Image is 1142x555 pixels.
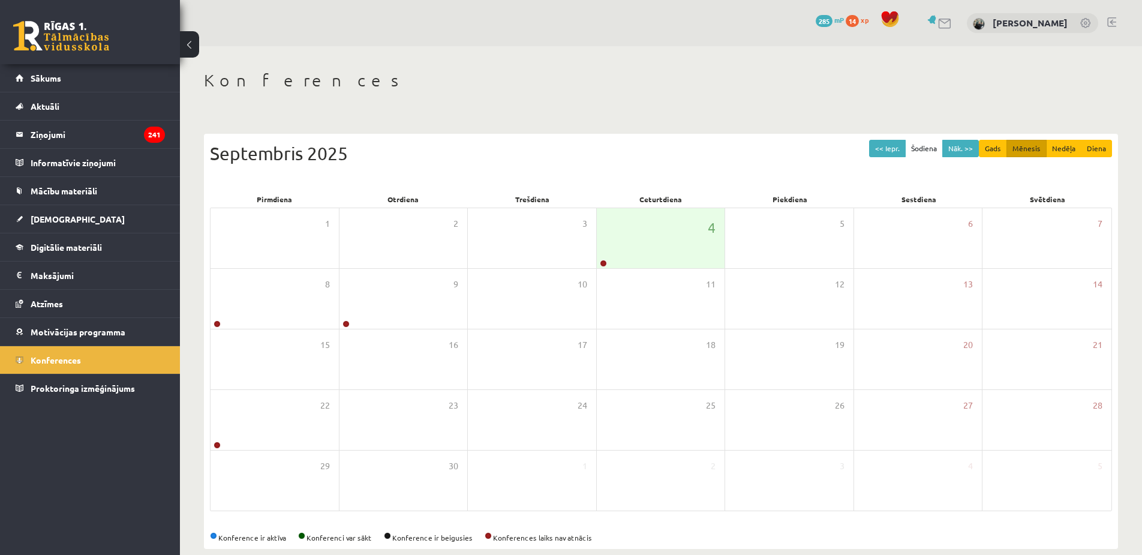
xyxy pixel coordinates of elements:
[16,374,165,402] a: Proktoringa izmēģinājums
[320,399,330,412] span: 22
[468,191,597,208] div: Trešdiena
[963,399,973,412] span: 27
[582,217,587,230] span: 3
[31,355,81,365] span: Konferences
[31,185,97,196] span: Mācību materiāli
[31,383,135,394] span: Proktoringa izmēģinājums
[711,460,716,473] span: 2
[16,346,165,374] a: Konferences
[31,298,63,309] span: Atzīmes
[706,278,716,291] span: 11
[449,399,458,412] span: 23
[31,214,125,224] span: [DEMOGRAPHIC_DATA]
[905,140,943,157] button: Šodiena
[16,205,165,233] a: [DEMOGRAPHIC_DATA]
[840,217,845,230] span: 5
[31,73,61,83] span: Sākums
[846,15,859,27] span: 14
[16,233,165,261] a: Digitālie materiāli
[708,217,716,238] span: 4
[31,326,125,337] span: Motivācijas programma
[835,338,845,352] span: 19
[835,399,845,412] span: 26
[706,399,716,412] span: 25
[835,278,845,291] span: 12
[325,217,330,230] span: 1
[834,15,844,25] span: mP
[453,217,458,230] span: 2
[320,338,330,352] span: 15
[983,191,1112,208] div: Svētdiena
[582,460,587,473] span: 1
[1006,140,1047,157] button: Mēnesis
[31,121,165,148] legend: Ziņojumi
[16,177,165,205] a: Mācību materiāli
[210,140,1112,167] div: Septembris 2025
[840,460,845,473] span: 3
[1046,140,1081,157] button: Nedēļa
[13,21,109,51] a: Rīgas 1. Tālmācības vidusskola
[1093,278,1102,291] span: 14
[144,127,165,143] i: 241
[16,149,165,176] a: Informatīvie ziņojumi
[963,338,973,352] span: 20
[453,278,458,291] span: 9
[869,140,906,157] button: << Iepr.
[1081,140,1112,157] button: Diena
[31,149,165,176] legend: Informatīvie ziņojumi
[31,101,59,112] span: Aktuāli
[816,15,844,25] a: 285 mP
[449,460,458,473] span: 30
[979,140,1007,157] button: Gads
[204,70,1118,91] h1: Konferences
[210,532,1112,543] div: Konference ir aktīva Konferenci var sākt Konference ir beigusies Konferences laiks nav atnācis
[942,140,979,157] button: Nāk. >>
[578,278,587,291] span: 10
[1098,460,1102,473] span: 5
[968,217,973,230] span: 6
[1093,399,1102,412] span: 28
[16,290,165,317] a: Atzīmes
[325,278,330,291] span: 8
[963,278,973,291] span: 13
[16,64,165,92] a: Sākums
[1093,338,1102,352] span: 21
[706,338,716,352] span: 18
[31,262,165,289] legend: Maksājumi
[1098,217,1102,230] span: 7
[210,191,339,208] div: Pirmdiena
[31,242,102,253] span: Digitālie materiāli
[597,191,726,208] div: Ceturtdiena
[993,17,1068,29] a: [PERSON_NAME]
[578,338,587,352] span: 17
[854,191,983,208] div: Sestdiena
[861,15,868,25] span: xp
[16,92,165,120] a: Aktuāli
[16,318,165,346] a: Motivācijas programma
[339,191,468,208] div: Otrdiena
[449,338,458,352] span: 16
[846,15,874,25] a: 14 xp
[16,262,165,289] a: Maksājumi
[16,121,165,148] a: Ziņojumi241
[973,18,985,30] img: Sofija Jurģevica
[725,191,854,208] div: Piekdiena
[320,460,330,473] span: 29
[816,15,833,27] span: 285
[578,399,587,412] span: 24
[968,460,973,473] span: 4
